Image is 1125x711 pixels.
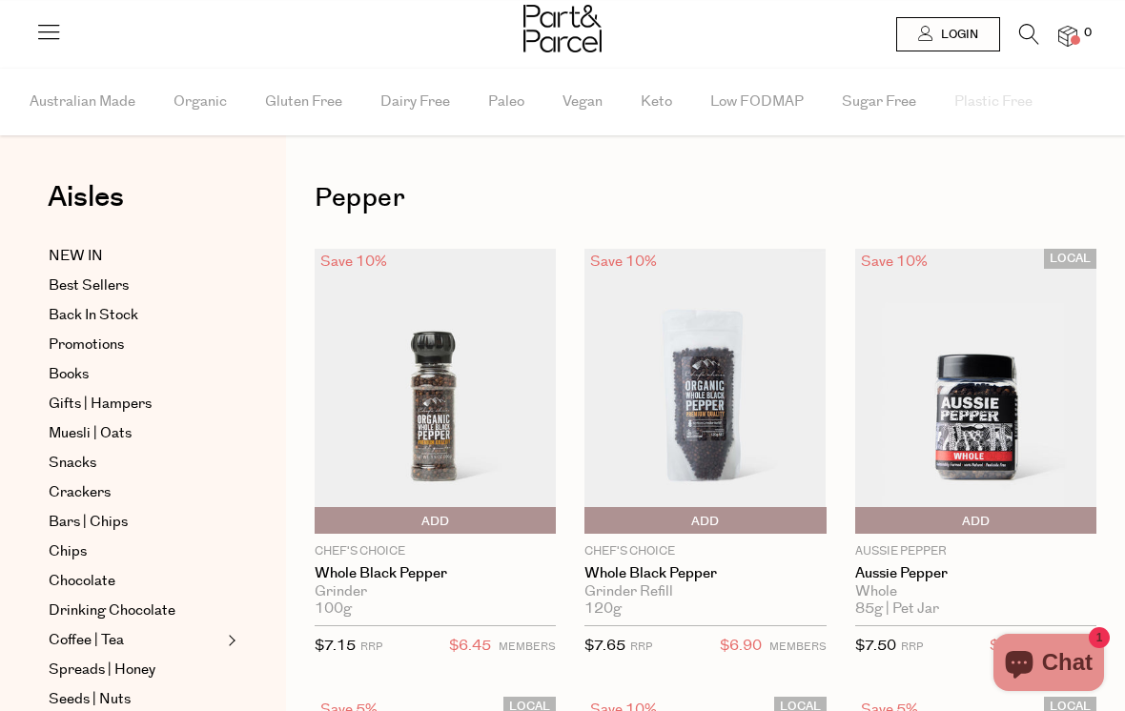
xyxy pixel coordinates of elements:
[1044,249,1096,269] span: LOCAL
[49,511,128,534] span: Bars | Chips
[315,600,352,618] span: 100g
[49,540,87,563] span: Chips
[855,565,1096,582] a: Aussie Pepper
[499,640,556,654] small: MEMBERS
[49,629,124,652] span: Coffee | Tea
[584,543,826,560] p: Chef's Choice
[584,636,625,656] span: $7.65
[265,69,342,135] span: Gluten Free
[855,507,1096,534] button: Add To Parcel
[488,69,524,135] span: Paleo
[584,507,826,534] button: Add To Parcel
[315,507,556,534] button: Add To Parcel
[49,629,222,652] a: Coffee | Tea
[1079,25,1096,42] span: 0
[315,249,556,534] img: Whole Black Pepper
[49,688,222,711] a: Seeds | Nuts
[49,304,138,327] span: Back In Stock
[49,393,222,416] a: Gifts | Hampers
[315,583,556,600] div: Grinder
[49,481,222,504] a: Crackers
[49,688,131,711] span: Seeds | Nuts
[48,183,124,231] a: Aisles
[855,249,1096,534] img: Aussie Pepper
[449,634,491,659] span: $6.45
[523,5,602,52] img: Part&Parcel
[855,543,1096,560] p: Aussie Pepper
[380,69,450,135] span: Dairy Free
[360,640,382,654] small: RRP
[584,600,622,618] span: 120g
[30,69,135,135] span: Australian Made
[49,304,222,327] a: Back In Stock
[49,393,152,416] span: Gifts | Hampers
[49,245,222,268] a: NEW IN
[49,422,222,445] a: Muesli | Oats
[49,659,155,681] span: Spreads | Honey
[315,176,1096,220] h1: Pepper
[584,249,826,534] img: Whole Black Pepper
[49,511,222,534] a: Bars | Chips
[315,543,556,560] p: Chef's Choice
[769,640,827,654] small: MEMBERS
[49,452,222,475] a: Snacks
[174,69,227,135] span: Organic
[49,363,222,386] a: Books
[49,452,96,475] span: Snacks
[49,599,175,622] span: Drinking Chocolate
[720,634,762,659] span: $6.90
[901,640,923,654] small: RRP
[49,334,124,356] span: Promotions
[49,363,89,386] span: Books
[49,481,111,504] span: Crackers
[49,599,222,622] a: Drinking Chocolate
[49,334,222,356] a: Promotions
[855,249,933,274] div: Save 10%
[954,69,1033,135] span: Plastic Free
[630,640,652,654] small: RRP
[49,540,222,563] a: Chips
[223,629,236,652] button: Expand/Collapse Coffee | Tea
[49,274,222,297] a: Best Sellers
[584,249,663,274] div: Save 10%
[49,422,132,445] span: Muesli | Oats
[49,659,222,681] a: Spreads | Honey
[315,249,393,274] div: Save 10%
[49,274,129,297] span: Best Sellers
[896,17,1000,51] a: Login
[584,565,826,582] a: Whole Black Pepper
[315,636,356,656] span: $7.15
[49,570,115,593] span: Chocolate
[49,245,103,268] span: NEW IN
[562,69,603,135] span: Vegan
[1058,26,1077,46] a: 0
[315,565,556,582] a: Whole Black Pepper
[49,570,222,593] a: Chocolate
[842,69,916,135] span: Sugar Free
[855,600,939,618] span: 85g | Pet Jar
[855,583,1096,600] div: Whole
[641,69,672,135] span: Keto
[988,634,1110,696] inbox-online-store-chat: Shopify online store chat
[710,69,804,135] span: Low FODMAP
[855,636,896,656] span: $7.50
[48,176,124,218] span: Aisles
[584,583,826,600] div: Grinder Refill
[936,27,978,43] span: Login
